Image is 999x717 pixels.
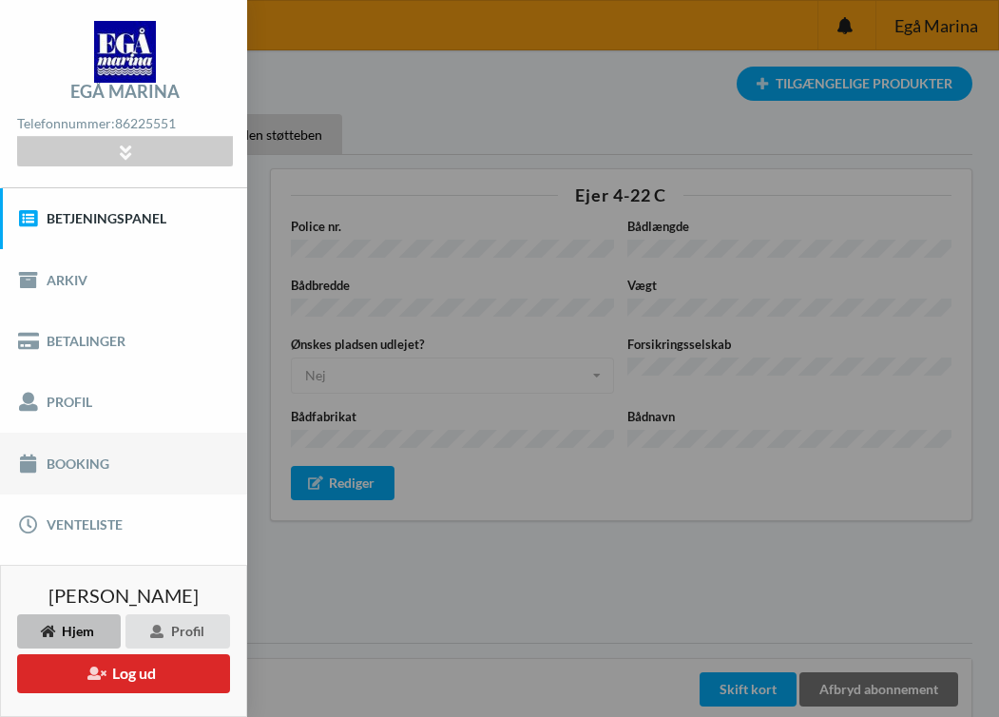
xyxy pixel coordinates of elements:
[125,614,230,649] div: Profil
[115,115,176,131] strong: 86225551
[17,111,232,137] div: Telefonnummer:
[17,614,121,649] div: Hjem
[70,83,180,100] div: Egå Marina
[94,21,156,83] img: logo
[17,654,230,693] button: Log ud
[48,586,199,605] span: [PERSON_NAME]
